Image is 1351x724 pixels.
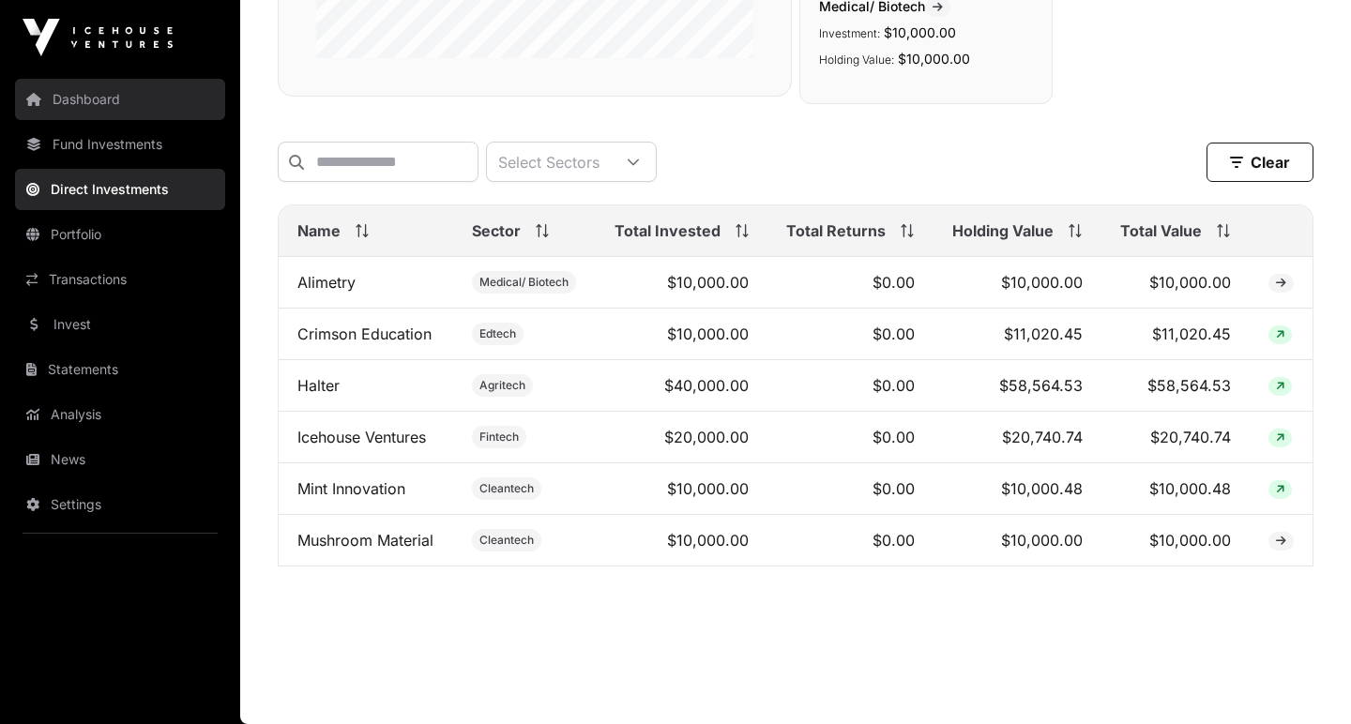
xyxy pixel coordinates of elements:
a: Direct Investments [15,169,225,210]
td: $40,000.00 [596,360,768,412]
td: $10,000.00 [934,515,1101,566]
span: Name [297,219,341,242]
span: Cleantech [479,481,534,496]
td: $10,000.00 [596,309,768,360]
td: $10,000.48 [1101,463,1250,515]
td: $0.00 [767,257,934,309]
a: News [15,439,225,480]
span: $10,000.00 [884,24,956,40]
td: $58,564.53 [1101,360,1250,412]
a: Mint Innovation [297,479,405,498]
span: Investment: [819,26,880,40]
div: Select Sectors [487,143,611,181]
td: $0.00 [767,412,934,463]
td: $10,000.00 [596,515,768,566]
a: Fund Investments [15,124,225,165]
td: $10,000.00 [1101,257,1250,309]
span: Holding Value [952,219,1054,242]
td: $20,000.00 [596,412,768,463]
td: $0.00 [767,463,934,515]
td: $0.00 [767,360,934,412]
span: Cleantech [479,533,534,548]
button: Clear [1207,143,1313,182]
td: $20,740.74 [1101,412,1250,463]
td: $0.00 [767,309,934,360]
a: Invest [15,304,225,345]
a: Alimetry [297,273,356,292]
a: Analysis [15,394,225,435]
span: Total Value [1120,219,1202,242]
a: Halter [297,376,340,395]
td: $10,000.00 [934,257,1101,309]
span: Fintech [479,430,519,445]
td: $11,020.45 [934,309,1101,360]
a: Crimson Education [297,324,432,343]
iframe: Chat Widget [1257,634,1351,724]
a: Settings [15,484,225,525]
a: Transactions [15,259,225,300]
span: Holding Value: [819,53,894,67]
a: Mushroom Material [297,531,433,550]
td: $11,020.45 [1101,309,1250,360]
td: $0.00 [767,515,934,566]
span: $10,000.00 [898,51,970,67]
td: $10,000.48 [934,463,1101,515]
span: Edtech [479,326,516,341]
td: $10,000.00 [1101,515,1250,566]
td: $20,740.74 [934,412,1101,463]
span: Medical/ Biotech [479,275,569,290]
a: Icehouse Ventures [297,428,426,446]
span: Total Invested [615,219,721,242]
td: $10,000.00 [596,257,768,309]
a: Statements [15,349,225,390]
span: Sector [472,219,521,242]
span: Agritech [479,378,525,393]
a: Dashboard [15,79,225,120]
td: $10,000.00 [596,463,768,515]
td: $58,564.53 [934,360,1101,412]
span: Total Returns [786,219,886,242]
img: Icehouse Ventures Logo [23,19,173,56]
a: Portfolio [15,214,225,255]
